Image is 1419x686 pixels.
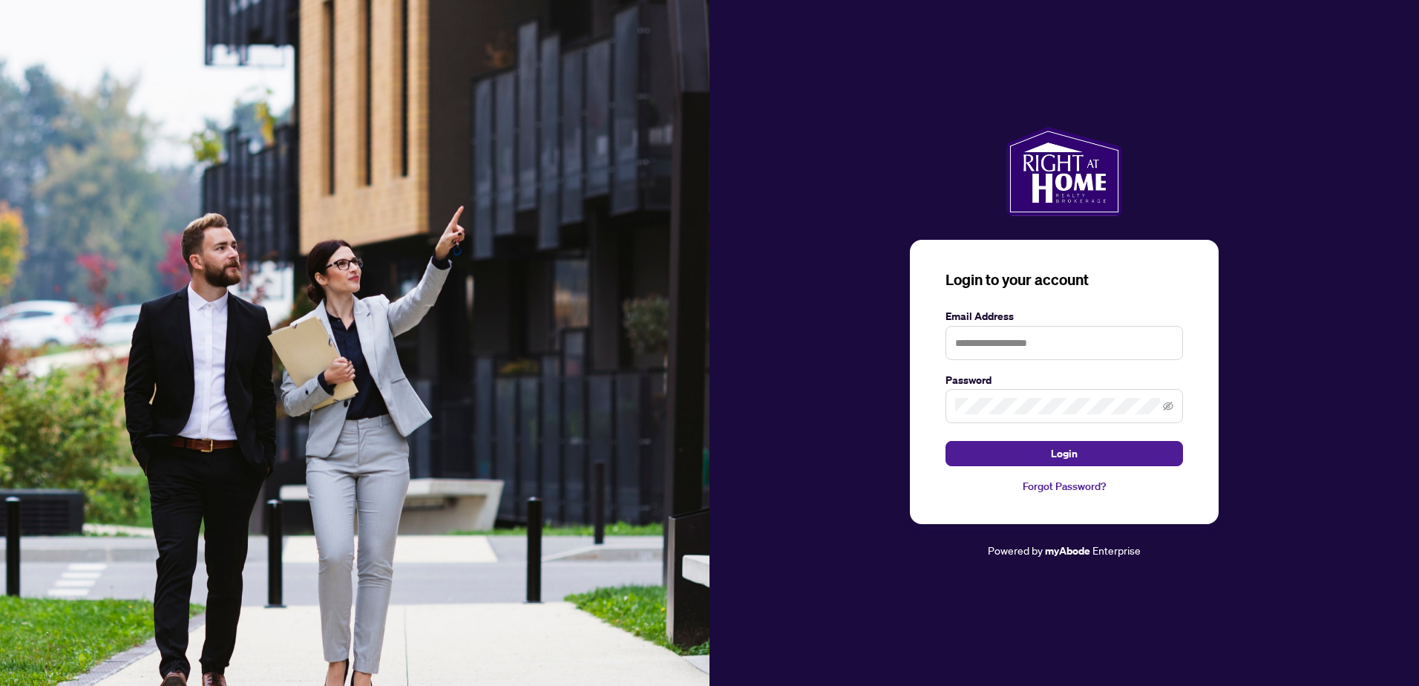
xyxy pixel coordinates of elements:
span: Enterprise [1092,543,1141,557]
span: Login [1051,442,1078,465]
button: Login [946,441,1183,466]
label: Password [946,372,1183,388]
a: myAbode [1045,543,1090,559]
span: Powered by [988,543,1043,557]
h3: Login to your account [946,269,1183,290]
a: Forgot Password? [946,478,1183,494]
span: eye-invisible [1163,401,1173,411]
img: ma-logo [1006,127,1121,216]
label: Email Address [946,308,1183,324]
